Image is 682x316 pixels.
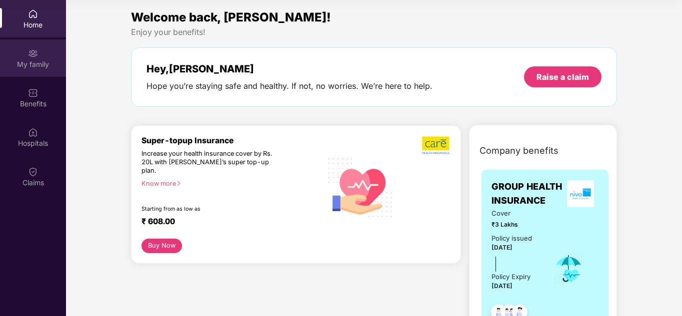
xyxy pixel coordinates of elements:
img: b5dec4f62d2307b9de63beb79f102df3.png [422,136,450,155]
button: Buy Now [141,239,182,253]
div: Hey, [PERSON_NAME] [146,63,432,75]
span: right [176,181,181,186]
div: Increase your health insurance cover by Rs. 20L with [PERSON_NAME]’s super top-up plan. [141,150,278,175]
img: svg+xml;base64,PHN2ZyBpZD0iSG9tZSIgeG1sbnM9Imh0dHA6Ly93d3cudzMub3JnLzIwMDAvc3ZnIiB3aWR0aD0iMjAiIG... [28,9,38,19]
img: svg+xml;base64,PHN2ZyB3aWR0aD0iMjAiIGhlaWdodD0iMjAiIHZpZXdCb3g9IjAgMCAyMCAyMCIgZmlsbD0ibm9uZSIgeG... [28,48,38,58]
div: Hope you’re staying safe and healthy. If not, no worries. We’re here to help. [146,81,432,91]
img: svg+xml;base64,PHN2ZyBpZD0iQ2xhaW0iIHhtbG5zPSJodHRwOi8vd3d3LnczLm9yZy8yMDAwL3N2ZyIgd2lkdGg9IjIwIi... [28,167,38,177]
img: icon [552,252,585,285]
span: GROUP HEALTH INSURANCE [491,180,562,208]
span: ₹3 Lakhs [491,220,538,229]
img: insurerLogo [567,180,594,207]
img: svg+xml;base64,PHN2ZyBpZD0iQmVuZWZpdHMiIHhtbG5zPSJodHRwOi8vd3d3LnczLm9yZy8yMDAwL3N2ZyIgd2lkdGg9Ij... [28,88,38,98]
img: svg+xml;base64,PHN2ZyBpZD0iSG9zcGl0YWxzIiB4bWxucz0iaHR0cDovL3d3dy53My5vcmcvMjAwMC9zdmciIHdpZHRoPS... [28,127,38,137]
div: Raise a claim [536,71,589,82]
div: Policy Expiry [491,272,530,282]
div: Enjoy your benefits! [131,27,617,37]
div: Know more [141,180,316,187]
span: Welcome back, [PERSON_NAME]! [131,10,331,24]
div: Super-topup Insurance [141,136,322,145]
div: ₹ 608.00 [141,217,312,229]
span: [DATE] [491,282,512,290]
span: Company benefits [479,144,558,158]
div: Policy issued [491,233,532,244]
span: [DATE] [491,244,512,251]
img: svg+xml;base64,PHN2ZyB4bWxucz0iaHR0cDovL3d3dy53My5vcmcvMjAwMC9zdmciIHhtbG5zOnhsaW5rPSJodHRwOi8vd3... [322,148,399,226]
div: Starting from as low as [141,206,279,213]
span: Cover [491,208,538,219]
